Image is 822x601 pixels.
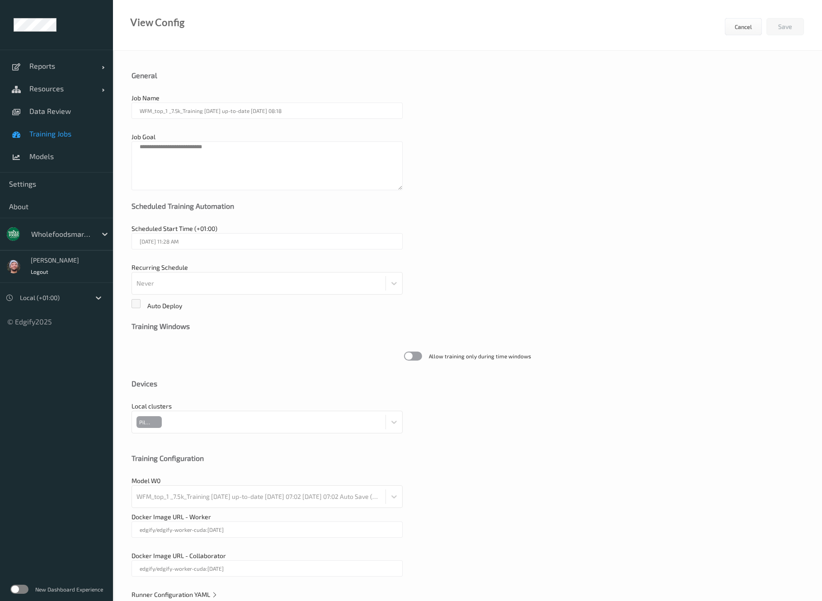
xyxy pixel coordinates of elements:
[429,352,531,361] span: Allow training only during time windows
[132,94,160,102] span: Job Name
[132,379,803,388] div: Devices
[132,513,211,521] span: Docker Image URL - Worker
[132,71,803,80] div: General
[725,18,762,35] button: Cancel
[132,322,803,331] div: Training Windows
[132,454,803,463] div: Training Configuration
[132,202,803,211] div: Scheduled Training Automation
[132,263,188,271] span: Recurring Schedule
[132,477,160,484] span: Model W0
[132,552,226,559] span: Docker Image URL - Collaborator
[130,18,184,27] div: View Config
[132,225,217,232] span: Scheduled Start Time (+01:00)
[132,591,218,598] span: Runner Configuration YAML
[766,18,804,35] button: Save
[147,302,182,310] span: Auto Deploy
[132,402,172,410] span: Local clusters
[132,133,155,141] span: Job Goal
